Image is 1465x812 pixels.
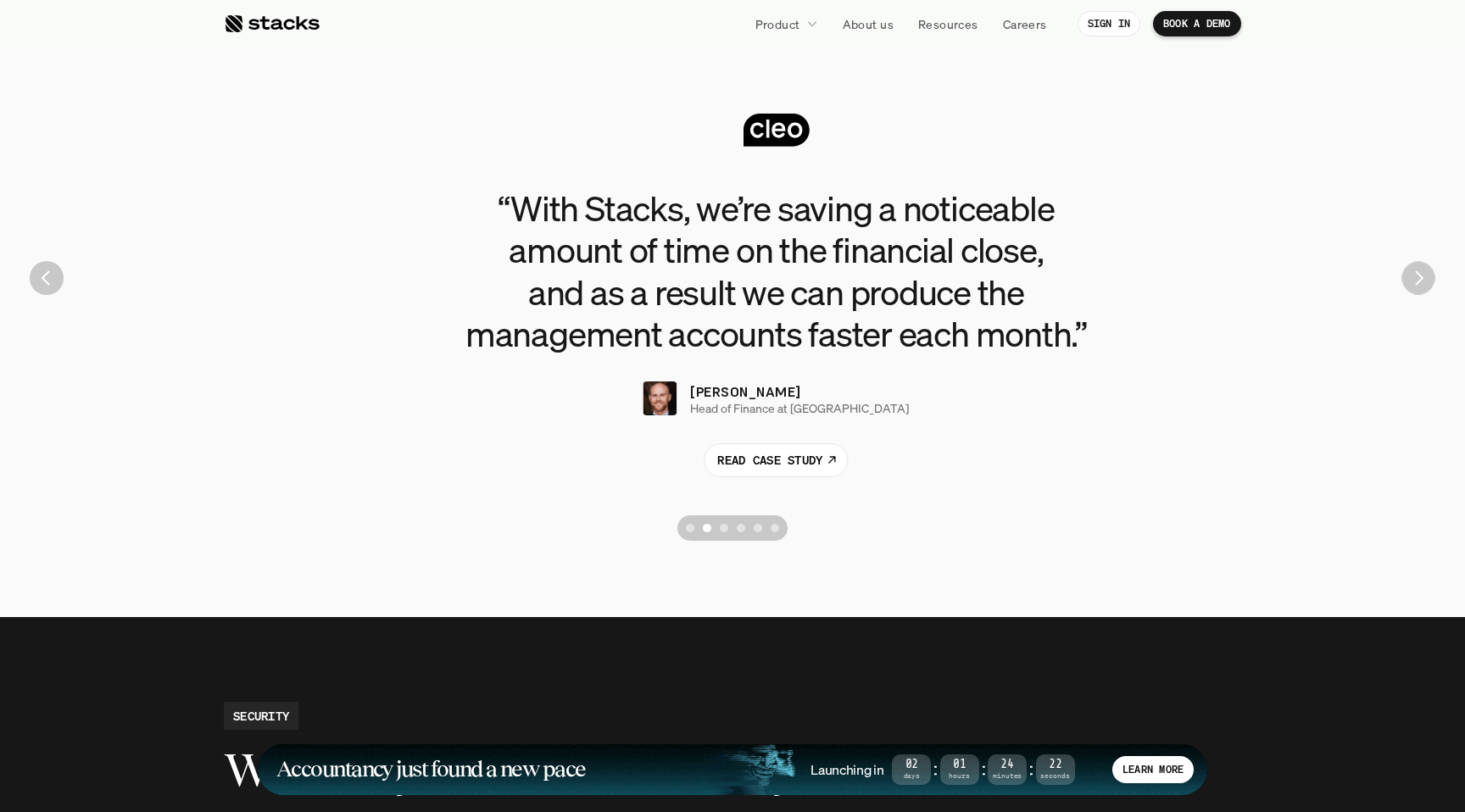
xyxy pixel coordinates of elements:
[892,760,931,770] span: 02
[755,15,800,33] p: Product
[394,187,1157,354] h3: “With Stacks, we’re saving a noticeable amount of time on the financial close, and as a result we...
[699,515,716,541] button: Scroll to page 2
[1088,18,1131,30] p: SIGN IN
[1027,759,1035,779] strong: :
[908,8,989,39] a: Resources
[833,8,904,39] a: About us
[1036,760,1075,770] span: 22
[677,515,699,541] button: Scroll to page 1
[276,759,586,779] h1: Accountancy just found a new pace
[258,744,1207,795] a: Accountancy just found a new paceLaunching in02Days:01Hours:24Minutes:22SecondsLEARN MORE
[988,773,1027,779] span: Minutes
[979,759,988,779] strong: :
[843,15,894,33] p: About us
[690,381,800,402] p: [PERSON_NAME]
[892,773,931,779] span: Days
[810,760,883,779] h4: Launching in
[766,515,788,541] button: Scroll to page 6
[717,451,822,469] p: READ CASE STUDY
[1036,773,1075,779] span: Seconds
[988,760,1027,770] span: 24
[1163,18,1231,30] p: BOOK A DEMO
[1078,11,1141,36] a: SIGN IN
[716,515,732,541] button: Scroll to page 3
[918,15,978,33] p: Resources
[1401,262,1434,295] img: Next Arrow
[200,392,275,404] a: Privacy Policy
[690,402,909,416] p: Head of Finance at [GEOGRAPHIC_DATA]
[30,261,64,295] button: Previous
[940,773,979,779] span: Hours
[1153,11,1241,36] a: BOOK A DEMO
[732,515,749,541] button: Scroll to page 4
[233,707,289,725] h2: SECURITY
[940,760,979,770] span: 01
[749,515,766,541] button: Scroll to page 5
[1401,262,1434,295] button: Next
[993,8,1057,39] a: Careers
[931,759,939,779] strong: :
[30,261,64,295] img: Back Arrow
[1003,15,1047,33] p: Careers
[1122,764,1184,776] p: LEARN MORE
